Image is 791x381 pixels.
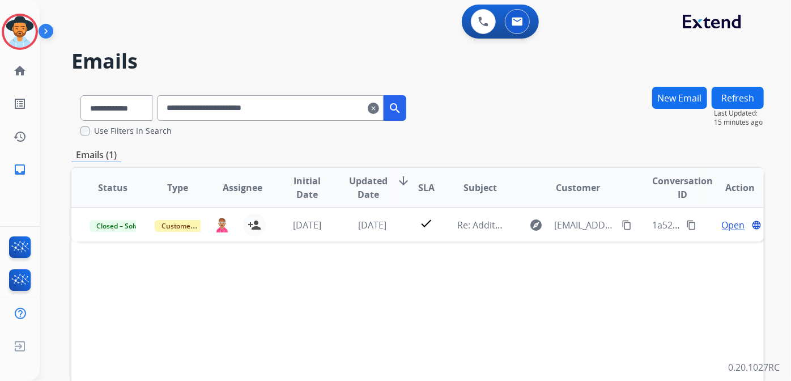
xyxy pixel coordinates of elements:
[714,118,764,127] span: 15 minutes ago
[368,101,379,115] mat-icon: clear
[418,181,435,194] span: SLA
[215,217,229,232] img: agent-avatar
[284,174,331,201] span: Initial Date
[71,148,121,162] p: Emails (1)
[13,163,27,176] mat-icon: inbox
[699,168,764,208] th: Action
[90,220,152,232] span: Closed – Solved
[98,181,127,194] span: Status
[622,220,632,230] mat-icon: content_copy
[728,361,780,374] p: 0.20.1027RC
[13,64,27,78] mat-icon: home
[4,16,36,48] img: avatar
[463,181,497,194] span: Subject
[167,181,188,194] span: Type
[358,219,386,231] span: [DATE]
[554,218,615,232] span: [EMAIL_ADDRESS][DOMAIN_NAME]
[712,87,764,109] button: Refresh
[457,219,605,231] span: Re: Additional Information Needed
[388,101,402,115] mat-icon: search
[248,218,261,232] mat-icon: person_add
[397,174,410,188] mat-icon: arrow_downward
[652,87,707,109] button: New Email
[293,219,321,231] span: [DATE]
[71,50,764,73] h2: Emails
[652,174,713,201] span: Conversation ID
[223,181,262,194] span: Assignee
[13,130,27,143] mat-icon: history
[714,109,764,118] span: Last Updated:
[529,218,543,232] mat-icon: explore
[556,181,600,194] span: Customer
[751,220,762,230] mat-icon: language
[349,174,388,201] span: Updated Date
[94,125,172,137] label: Use Filters In Search
[155,220,228,232] span: Customer Support
[686,220,696,230] mat-icon: content_copy
[420,217,433,230] mat-icon: check
[722,218,745,232] span: Open
[13,97,27,111] mat-icon: list_alt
